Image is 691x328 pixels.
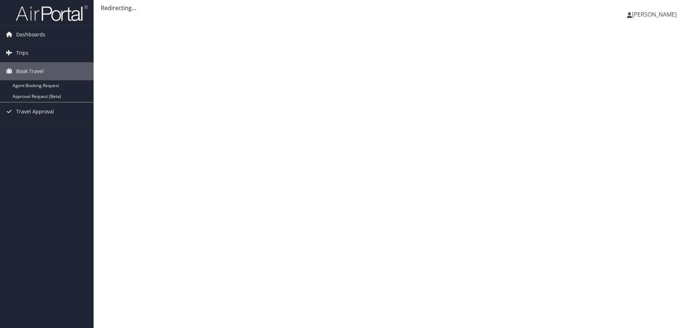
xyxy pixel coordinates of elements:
span: Trips [16,44,28,62]
span: Book Travel [16,62,44,80]
span: Dashboards [16,26,45,44]
span: [PERSON_NAME] [632,10,677,18]
a: [PERSON_NAME] [627,4,684,25]
span: Travel Approval [16,103,54,121]
img: airportal-logo.png [16,5,88,22]
div: Redirecting... [101,4,684,12]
